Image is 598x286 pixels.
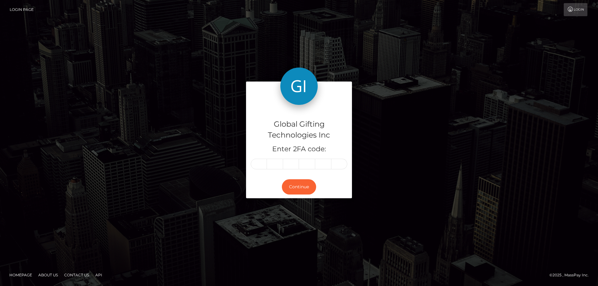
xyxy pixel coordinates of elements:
[549,272,593,279] div: © 2025 , MassPay Inc.
[251,119,347,141] h4: Global Gifting Technologies Inc
[93,270,105,280] a: API
[251,144,347,154] h5: Enter 2FA code:
[282,179,316,195] button: Continue
[564,3,587,16] a: Login
[36,270,60,280] a: About Us
[10,3,34,16] a: Login Page
[7,270,35,280] a: Homepage
[62,270,92,280] a: Contact Us
[280,68,318,105] img: Global Gifting Technologies Inc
